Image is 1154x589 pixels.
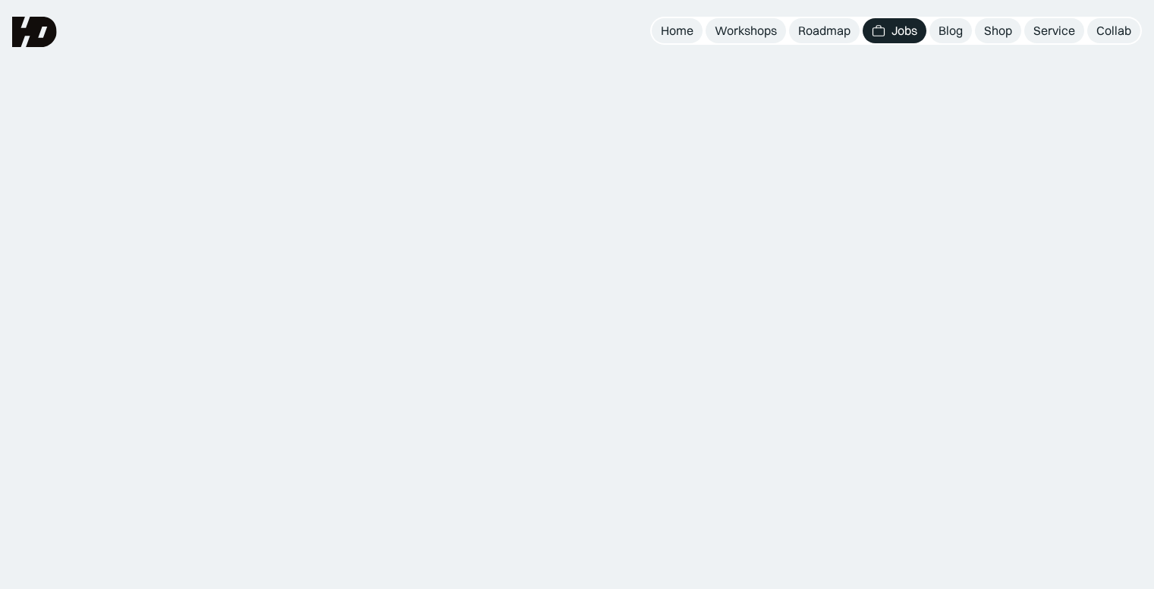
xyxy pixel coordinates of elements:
[661,23,693,39] div: Home
[1096,23,1131,39] div: Collab
[652,18,703,43] a: Home
[984,23,1012,39] div: Shop
[891,23,917,39] div: Jobs
[929,18,972,43] a: Blog
[975,18,1021,43] a: Shop
[715,23,777,39] div: Workshops
[939,23,963,39] div: Blog
[1024,18,1084,43] a: Service
[863,18,926,43] a: Jobs
[1087,18,1140,43] a: Collab
[706,18,786,43] a: Workshops
[798,23,851,39] div: Roadmap
[1033,23,1075,39] div: Service
[789,18,860,43] a: Roadmap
